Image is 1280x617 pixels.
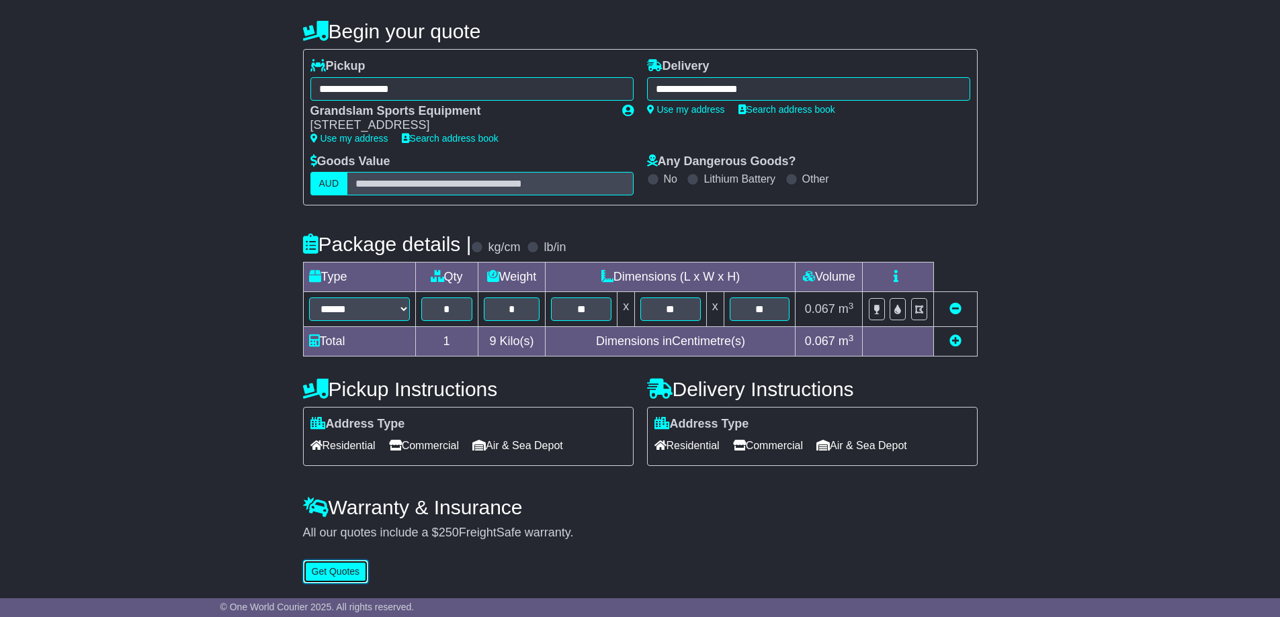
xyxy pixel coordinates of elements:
span: Residential [654,435,720,456]
label: Pickup [310,59,366,74]
div: Grandslam Sports Equipment [310,104,609,119]
a: Search address book [402,133,499,144]
td: Qty [415,263,478,292]
a: Use my address [310,133,388,144]
h4: Package details | [303,233,472,255]
a: Use my address [647,104,725,115]
span: 9 [489,334,496,348]
label: Other [802,173,829,185]
span: 250 [439,526,459,539]
label: No [664,173,677,185]
label: Any Dangerous Goods? [647,154,796,169]
div: [STREET_ADDRESS] [310,118,609,133]
label: Lithium Battery [703,173,775,185]
label: Goods Value [310,154,390,169]
a: Search address book [738,104,835,115]
td: 1 [415,327,478,357]
td: Dimensions (L x W x H) [546,263,796,292]
h4: Pickup Instructions [303,378,634,400]
span: Commercial [733,435,803,456]
label: Address Type [654,417,749,432]
td: Type [303,263,415,292]
span: Air & Sea Depot [816,435,907,456]
td: Volume [796,263,863,292]
a: Remove this item [949,302,962,316]
span: Commercial [389,435,459,456]
span: © One World Courier 2025. All rights reserved. [220,602,415,612]
button: Get Quotes [303,560,369,583]
label: Delivery [647,59,710,74]
td: Dimensions in Centimetre(s) [546,327,796,357]
span: m [839,302,854,316]
div: All our quotes include a $ FreightSafe warranty. [303,526,978,540]
a: Add new item [949,334,962,348]
label: lb/in [544,240,566,255]
td: Kilo(s) [478,327,546,357]
label: AUD [310,172,348,195]
td: x [617,292,635,327]
sup: 3 [849,333,854,343]
span: m [839,334,854,348]
label: kg/cm [488,240,520,255]
td: Weight [478,263,546,292]
span: 0.067 [805,334,835,348]
label: Address Type [310,417,405,432]
td: x [706,292,724,327]
sup: 3 [849,301,854,311]
h4: Begin your quote [303,20,978,42]
span: 0.067 [805,302,835,316]
td: Total [303,327,415,357]
h4: Warranty & Insurance [303,496,978,518]
span: Residential [310,435,376,456]
h4: Delivery Instructions [647,378,978,400]
span: Air & Sea Depot [472,435,563,456]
